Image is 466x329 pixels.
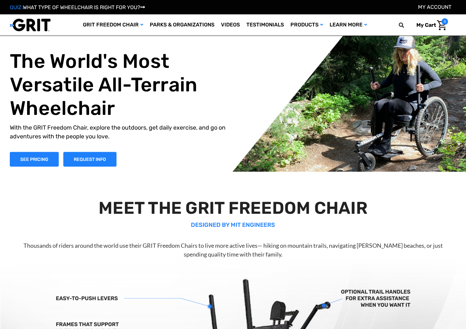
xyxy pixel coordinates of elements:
a: Products [287,14,326,36]
p: Thousands of riders around the world use their GRIT Freedom Chairs to live more active lives— hik... [12,241,455,259]
span: QUIZ: [10,4,23,10]
a: Videos [218,14,243,36]
input: Search [402,18,412,32]
a: Account [418,4,451,10]
img: GRIT All-Terrain Wheelchair and Mobility Equipment [10,18,51,32]
p: DESIGNED BY MIT ENGINEERS [12,221,455,229]
a: Parks & Organizations [147,14,218,36]
p: With the GRIT Freedom Chair, explore the outdoors, get daily exercise, and go on adventures with ... [10,123,238,141]
a: Slide number 1, Request Information [63,152,116,166]
h1: The World's Most Versatile All-Terrain Wheelchair [10,49,238,120]
h2: MEET THE GRIT FREEDOM CHAIR [12,198,455,218]
a: GRIT Freedom Chair [80,14,147,36]
a: QUIZ:WHAT TYPE OF WHEELCHAIR IS RIGHT FOR YOU? [10,4,145,10]
a: Testimonials [243,14,287,36]
span: 0 [442,18,448,25]
a: Cart with 0 items [412,18,448,32]
a: Learn More [326,14,370,36]
a: Shop Now [10,152,59,166]
img: Cart [437,20,446,30]
span: My Cart [416,22,436,28]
